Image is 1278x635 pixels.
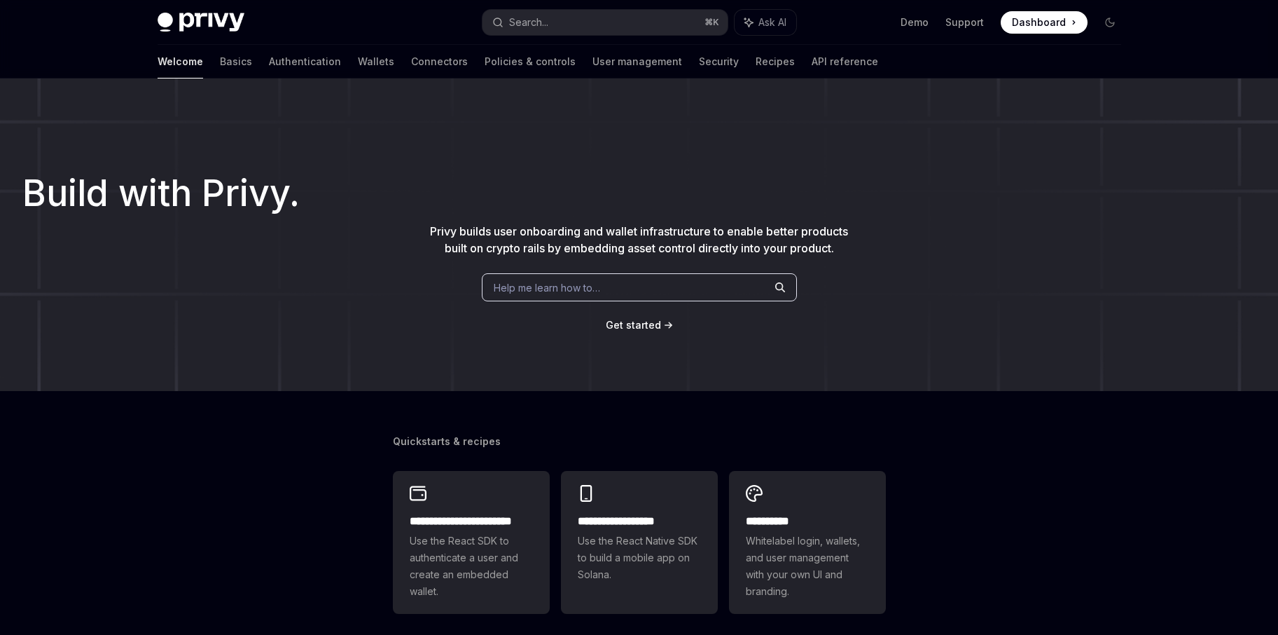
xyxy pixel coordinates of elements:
span: Use the React Native SDK to build a mobile app on Solana. [578,533,701,583]
span: Build with Privy. [22,181,300,206]
img: dark logo [158,13,244,32]
a: Policies & controls [485,45,576,78]
span: Ask AI [758,15,786,29]
span: Privy builds user onboarding and wallet infrastructure to enable better products built on crypto ... [430,224,848,255]
span: Help me learn how to… [494,280,600,295]
a: **** *****Whitelabel login, wallets, and user management with your own UI and branding. [729,471,886,614]
button: Ask AI [735,10,796,35]
a: **** **** **** ***Use the React Native SDK to build a mobile app on Solana. [561,471,718,614]
a: Welcome [158,45,203,78]
a: Basics [220,45,252,78]
a: Recipes [756,45,795,78]
a: Security [699,45,739,78]
a: Authentication [269,45,341,78]
a: Support [945,15,984,29]
span: Whitelabel login, wallets, and user management with your own UI and branding. [746,533,869,600]
span: Get started [606,319,661,331]
span: Dashboard [1012,15,1066,29]
a: Wallets [358,45,394,78]
a: API reference [812,45,878,78]
a: User management [592,45,682,78]
a: Demo [901,15,929,29]
div: Search... [509,14,548,31]
a: Get started [606,318,661,332]
button: Toggle dark mode [1099,11,1121,34]
a: Dashboard [1001,11,1088,34]
span: Use the React SDK to authenticate a user and create an embedded wallet. [410,533,533,600]
span: ⌘ K [704,17,719,28]
button: Search...⌘K [482,10,728,35]
a: Connectors [411,45,468,78]
span: Quickstarts & recipes [393,435,501,449]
